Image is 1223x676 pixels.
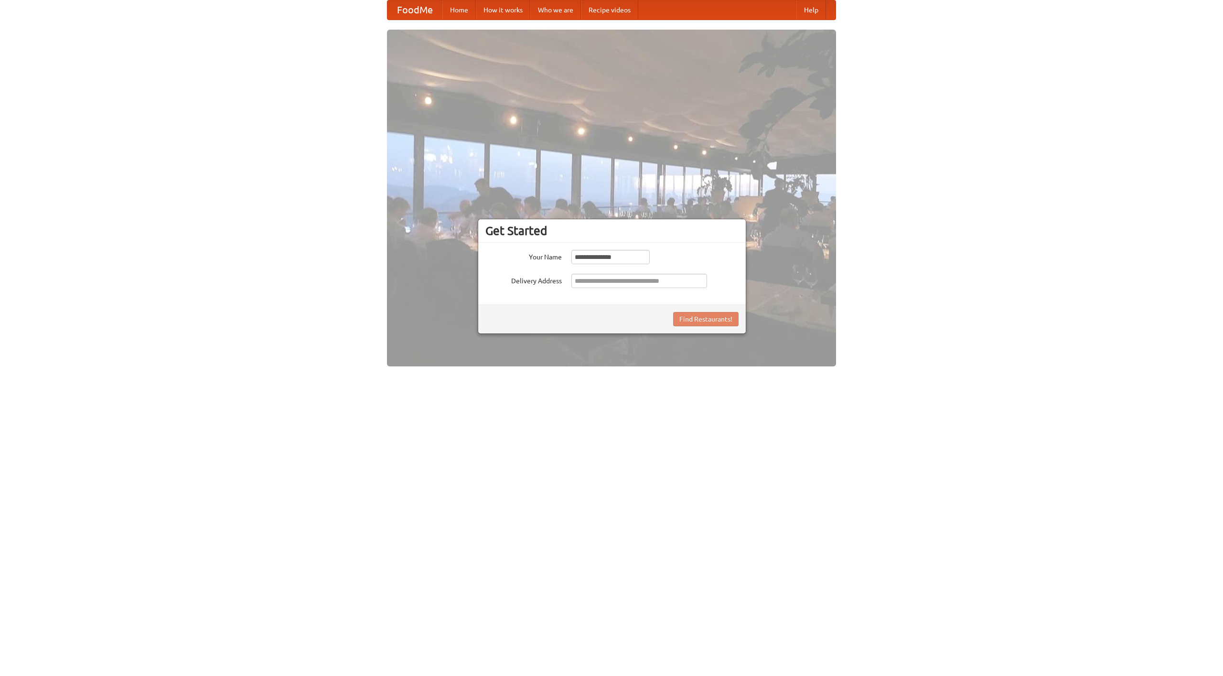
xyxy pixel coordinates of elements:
button: Find Restaurants! [673,312,739,326]
a: Help [796,0,826,20]
label: Your Name [485,250,562,262]
a: Who we are [530,0,581,20]
label: Delivery Address [485,274,562,286]
a: How it works [476,0,530,20]
a: Home [442,0,476,20]
a: Recipe videos [581,0,638,20]
h3: Get Started [485,224,739,238]
a: FoodMe [387,0,442,20]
